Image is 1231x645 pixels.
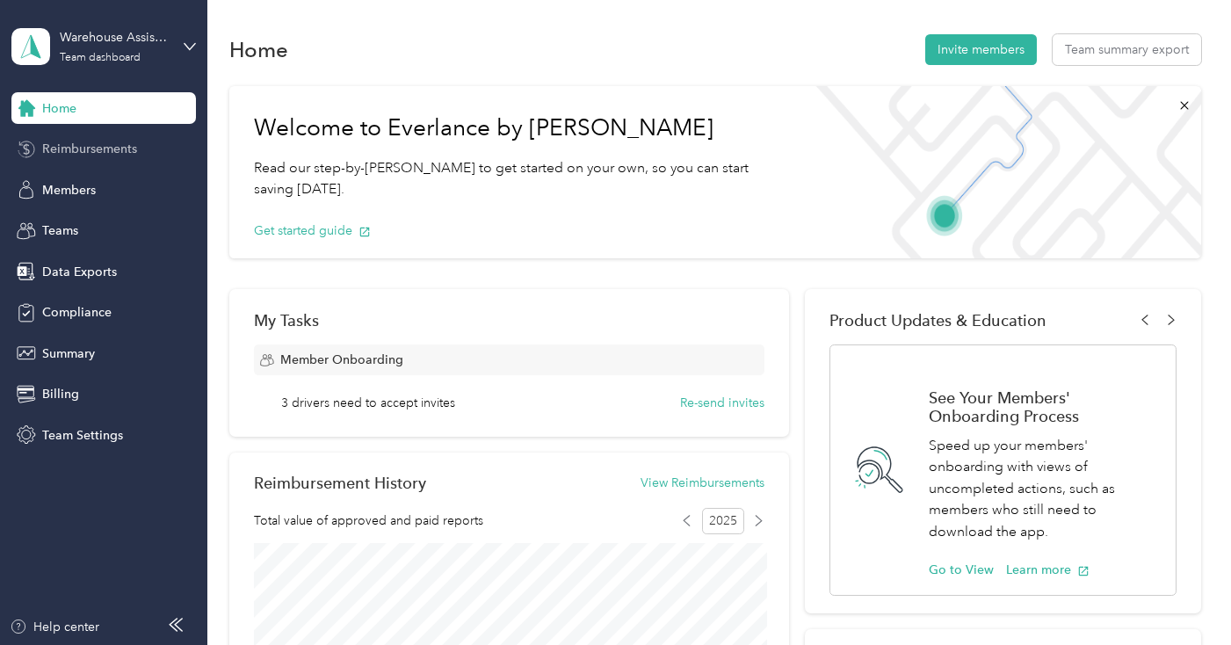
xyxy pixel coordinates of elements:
button: Get started guide [254,221,371,240]
span: Data Exports [42,263,117,281]
button: Team summary export [1053,34,1201,65]
p: Speed up your members' onboarding with views of uncompleted actions, such as members who still ne... [929,435,1157,543]
p: Read our step-by-[PERSON_NAME] to get started on your own, so you can start saving [DATE]. [254,157,776,200]
span: 2025 [702,508,744,534]
span: Product Updates & Education [829,311,1046,330]
span: 3 drivers need to accept invites [281,394,455,412]
button: Help center [10,618,99,636]
img: Welcome to everlance [800,86,1200,258]
button: View Reimbursements [641,474,764,492]
h1: Home [229,40,288,59]
span: Billing [42,385,79,403]
span: Summary [42,344,95,363]
h1: Welcome to Everlance by [PERSON_NAME] [254,114,776,142]
button: Invite members [925,34,1037,65]
span: Team Settings [42,426,123,445]
button: Learn more [1006,561,1090,579]
span: Teams [42,221,78,240]
span: Reimbursements [42,140,137,158]
div: Warehouse Assistants [Everlight Solar] [60,28,170,47]
span: Compliance [42,303,112,322]
div: My Tasks [254,311,765,330]
div: Team dashboard [60,53,141,63]
span: Member Onboarding [280,351,403,369]
span: Home [42,99,76,118]
button: Go to View [929,561,994,579]
h2: Reimbursement History [254,474,426,492]
h1: See Your Members' Onboarding Process [929,388,1157,425]
button: Re-send invites [680,394,764,412]
iframe: Everlance-gr Chat Button Frame [1133,547,1231,645]
span: Members [42,181,96,199]
span: Total value of approved and paid reports [254,511,483,530]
